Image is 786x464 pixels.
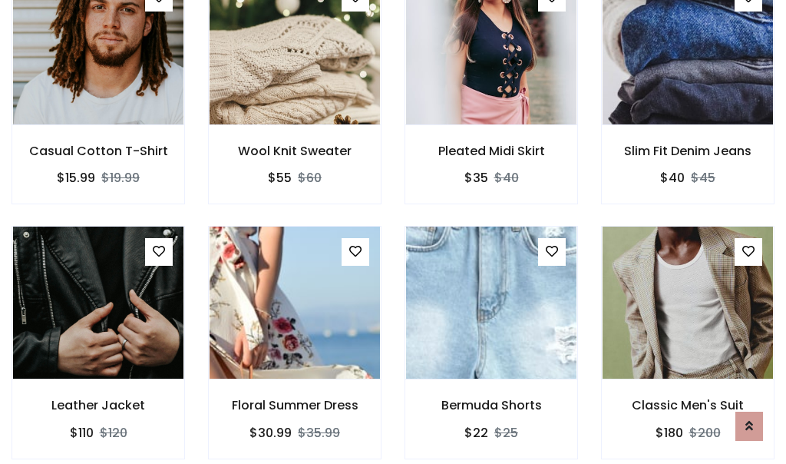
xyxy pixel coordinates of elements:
[602,144,774,158] h6: Slim Fit Denim Jeans
[100,424,127,442] del: $120
[405,398,577,413] h6: Bermuda Shorts
[494,424,518,442] del: $25
[70,426,94,440] h6: $110
[464,426,488,440] h6: $22
[405,144,577,158] h6: Pleated Midi Skirt
[494,169,519,187] del: $40
[691,169,715,187] del: $45
[249,426,292,440] h6: $30.99
[12,144,184,158] h6: Casual Cotton T-Shirt
[298,424,340,442] del: $35.99
[209,398,381,413] h6: Floral Summer Dress
[12,398,184,413] h6: Leather Jacket
[268,171,292,185] h6: $55
[101,169,140,187] del: $19.99
[209,144,381,158] h6: Wool Knit Sweater
[57,171,95,185] h6: $15.99
[602,398,774,413] h6: Classic Men's Suit
[689,424,721,442] del: $200
[298,169,322,187] del: $60
[656,426,683,440] h6: $180
[464,171,488,185] h6: $35
[660,171,685,185] h6: $40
